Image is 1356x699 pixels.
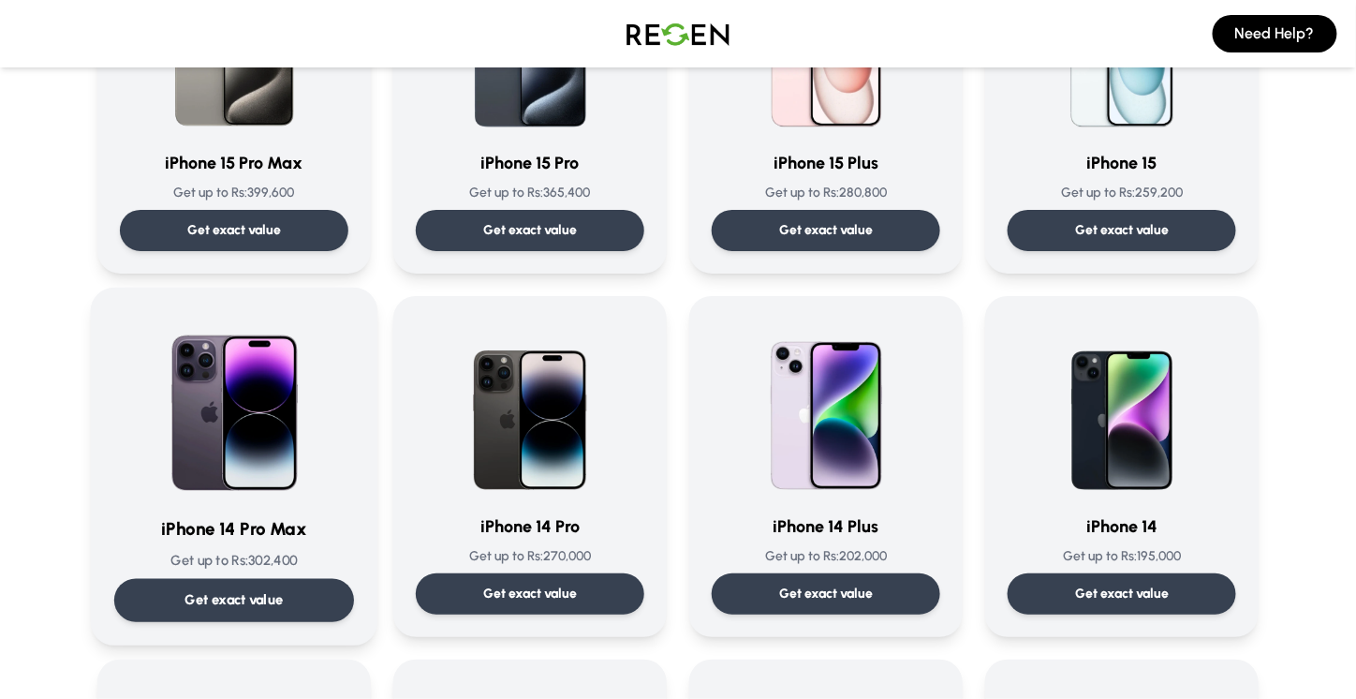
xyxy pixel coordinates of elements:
[483,585,577,603] p: Get exact value
[1008,547,1236,566] p: Get up to Rs: 195,000
[712,547,940,566] p: Get up to Rs: 202,000
[416,513,644,540] h3: iPhone 14 Pro
[779,585,873,603] p: Get exact value
[187,221,281,240] p: Get exact value
[483,221,577,240] p: Get exact value
[1008,513,1236,540] h3: iPhone 14
[1008,150,1236,176] h3: iPhone 15
[120,184,348,202] p: Get up to Rs: 399,600
[612,7,744,60] img: Logo
[416,547,644,566] p: Get up to Rs: 270,000
[736,319,916,498] img: iPhone 14 Plus
[185,590,284,610] p: Get exact value
[1075,221,1169,240] p: Get exact value
[440,319,620,498] img: iPhone 14 Pro
[779,221,873,240] p: Get exact value
[712,184,940,202] p: Get up to Rs: 280,800
[114,551,354,571] p: Get up to Rs: 302,400
[1032,319,1212,498] img: iPhone 14
[1213,15,1337,52] button: Need Help?
[1075,585,1169,603] p: Get exact value
[416,150,644,176] h3: iPhone 15 Pro
[120,150,348,176] h3: iPhone 15 Pro Max
[712,150,940,176] h3: iPhone 15 Plus
[1008,184,1236,202] p: Get up to Rs: 259,200
[114,516,354,543] h3: iPhone 14 Pro Max
[712,513,940,540] h3: iPhone 14 Plus
[140,311,329,500] img: iPhone 14 Pro Max
[416,184,644,202] p: Get up to Rs: 365,400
